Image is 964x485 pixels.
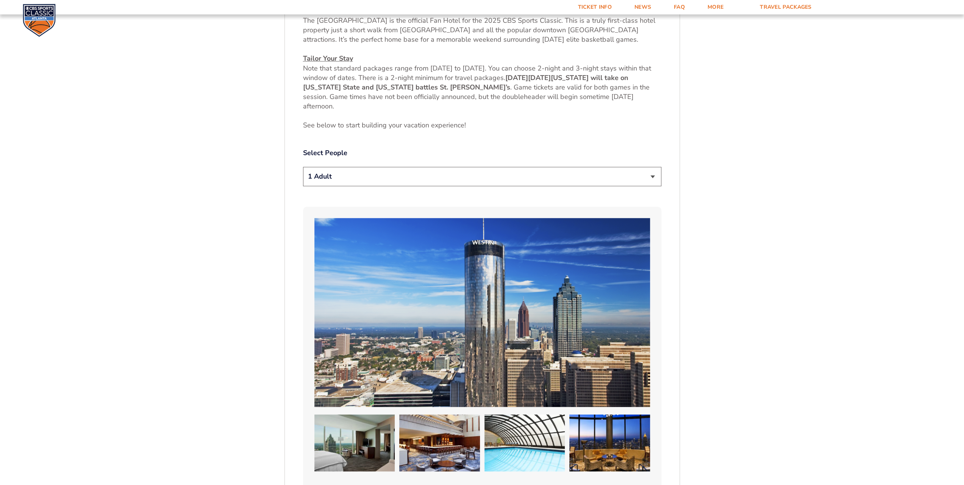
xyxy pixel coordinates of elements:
img: CBS Sports Classic [23,4,56,37]
span: The [GEOGRAPHIC_DATA] is the official Fan Hotel for the 2025 CBS Sports Classic. This is a truly ... [303,16,655,44]
strong: [DATE][DATE] [505,73,551,82]
span: . Game tickets are valid for both games in the session. Game times have not been officially annou... [303,83,650,111]
img: The Westin Peachtree Plaza Atlanta [314,414,395,471]
span: Note that standard packages range from [DATE] to [DATE]. You can choose 2-night and 3-night stays... [303,64,651,82]
img: The Westin Peachtree Plaza Atlanta [484,414,565,471]
u: Tailor Your Stay [303,54,353,63]
img: The Westin Peachtree Plaza Atlanta [399,414,480,471]
strong: [US_STATE] will take on [US_STATE] State and [US_STATE] battles St. [PERSON_NAME]’s [303,73,628,92]
span: xperience! [435,121,466,130]
p: See below to start building your vacation e [303,121,661,130]
img: The Westin Peachtree Plaza Atlanta [569,414,650,471]
label: Select People [303,148,661,158]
